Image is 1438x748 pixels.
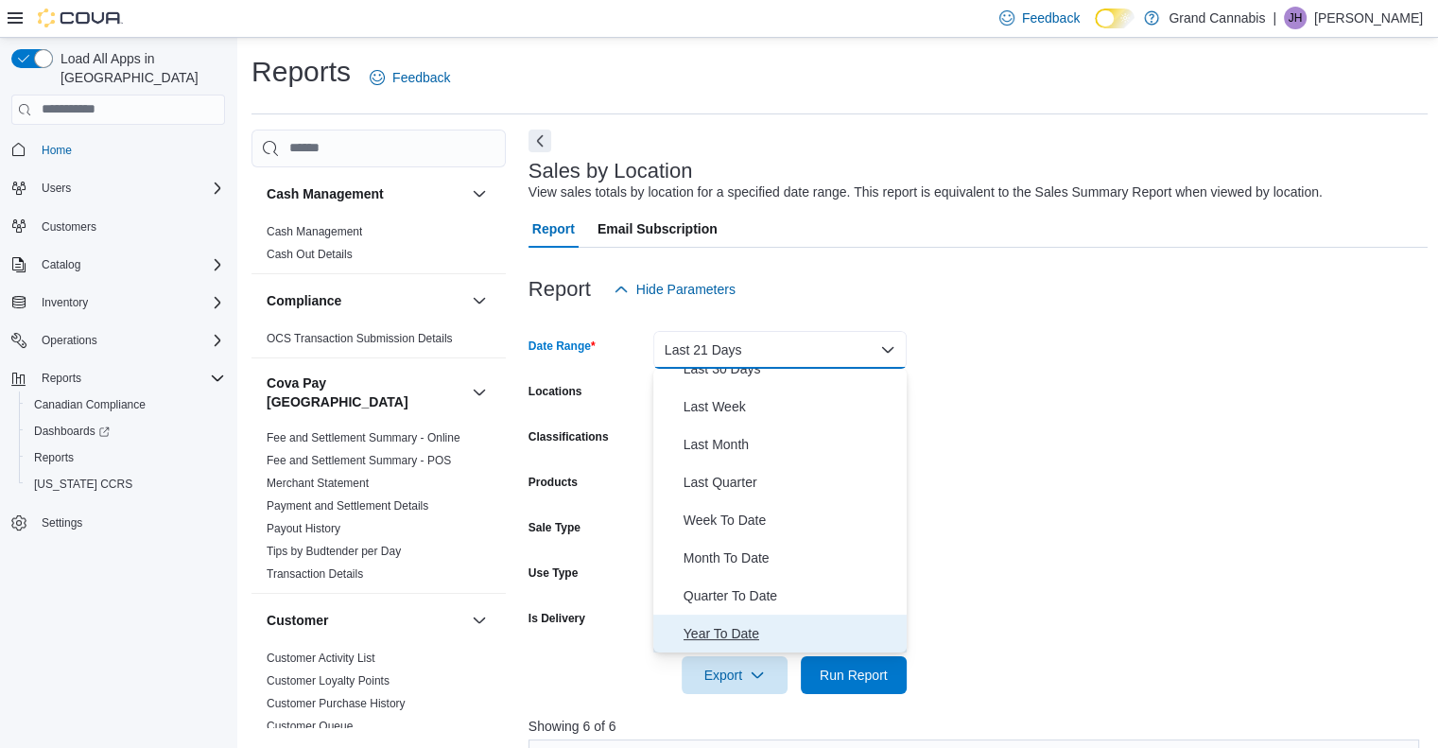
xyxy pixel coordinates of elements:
[267,521,340,536] span: Payout History
[267,652,375,665] a: Customer Activity List
[267,567,363,581] a: Transaction Details
[34,424,110,439] span: Dashboards
[26,420,225,443] span: Dashboards
[267,720,353,733] a: Customer Queue
[528,278,591,301] h3: Report
[267,544,401,559] span: Tips by Budtender per Day
[42,257,80,272] span: Catalog
[684,547,899,569] span: Month To Date
[267,674,390,687] a: Customer Loyalty Points
[267,673,390,688] span: Customer Loyalty Points
[1289,7,1303,29] span: JH
[34,177,225,200] span: Users
[251,327,506,357] div: Compliance
[267,184,464,203] button: Cash Management
[267,498,428,513] span: Payment and Settlement Details
[682,656,788,694] button: Export
[528,611,585,626] label: Is Delivery
[267,476,369,491] span: Merchant Statement
[42,219,96,235] span: Customers
[267,499,428,513] a: Payment and Settlement Details
[42,143,72,158] span: Home
[34,177,78,200] button: Users
[42,333,97,348] span: Operations
[636,280,736,299] span: Hide Parameters
[1314,7,1423,29] p: [PERSON_NAME]
[653,331,907,369] button: Last 21 Days
[528,717,1429,736] p: Showing 6 of 6
[267,611,328,630] h3: Customer
[11,129,225,586] nav: Complex example
[684,357,899,380] span: Last 30 Days
[34,139,79,162] a: Home
[528,520,580,535] label: Sale Type
[1284,7,1307,29] div: Jack Huitema
[4,509,233,536] button: Settings
[34,477,132,492] span: [US_STATE] CCRS
[267,184,384,203] h3: Cash Management
[34,291,225,314] span: Inventory
[53,49,225,87] span: Load All Apps in [GEOGRAPHIC_DATA]
[4,175,233,201] button: Users
[34,329,225,352] span: Operations
[267,719,353,734] span: Customer Queue
[267,454,451,467] a: Fee and Settlement Summary - POS
[34,367,225,390] span: Reports
[1169,7,1265,29] p: Grand Cannabis
[267,430,460,445] span: Fee and Settlement Summary - Online
[34,291,95,314] button: Inventory
[26,473,225,496] span: Washington CCRS
[528,130,551,152] button: Next
[532,210,575,248] span: Report
[267,453,451,468] span: Fee and Settlement Summary - POS
[468,183,491,205] button: Cash Management
[267,225,362,238] a: Cash Management
[34,138,225,162] span: Home
[26,446,225,469] span: Reports
[684,395,899,418] span: Last Week
[34,216,104,238] a: Customers
[684,509,899,531] span: Week To Date
[42,295,88,310] span: Inventory
[693,656,776,694] span: Export
[1022,9,1080,27] span: Feedback
[267,374,464,411] button: Cova Pay [GEOGRAPHIC_DATA]
[34,329,105,352] button: Operations
[42,371,81,386] span: Reports
[267,651,375,666] span: Customer Activity List
[4,252,233,278] button: Catalog
[26,393,153,416] a: Canadian Compliance
[19,418,233,444] a: Dashboards
[34,511,225,534] span: Settings
[4,213,233,240] button: Customers
[26,446,81,469] a: Reports
[267,332,453,345] a: OCS Transaction Submission Details
[42,515,82,531] span: Settings
[4,327,233,354] button: Operations
[468,381,491,404] button: Cova Pay [GEOGRAPHIC_DATA]
[34,367,89,390] button: Reports
[19,391,233,418] button: Canadian Compliance
[801,656,907,694] button: Run Report
[42,181,71,196] span: Users
[34,512,90,534] a: Settings
[684,471,899,494] span: Last Quarter
[4,289,233,316] button: Inventory
[267,477,369,490] a: Merchant Statement
[362,59,458,96] a: Feedback
[267,566,363,582] span: Transaction Details
[267,611,464,630] button: Customer
[251,53,351,91] h1: Reports
[392,68,450,87] span: Feedback
[34,253,88,276] button: Catalog
[26,420,117,443] a: Dashboards
[267,291,464,310] button: Compliance
[26,393,225,416] span: Canadian Compliance
[1273,7,1276,29] p: |
[528,160,693,183] h3: Sales by Location
[528,183,1323,202] div: View sales totals by location for a specified date range. This report is equivalent to the Sales ...
[528,384,582,399] label: Locations
[653,369,907,652] div: Select listbox
[267,696,406,711] span: Customer Purchase History
[598,210,718,248] span: Email Subscription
